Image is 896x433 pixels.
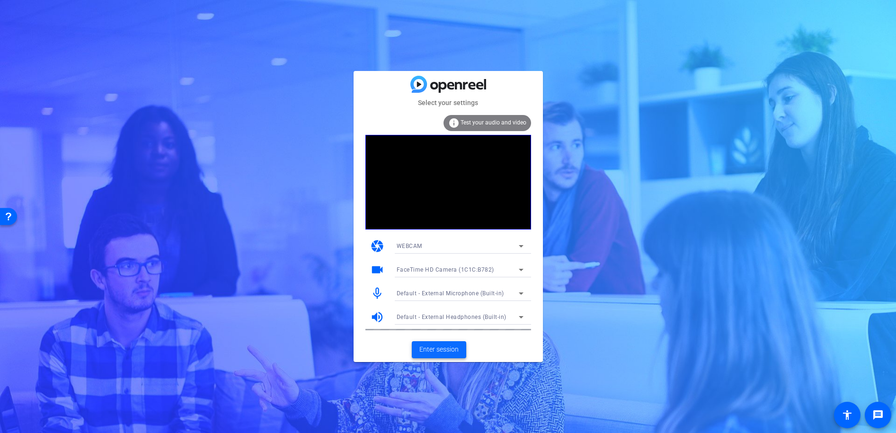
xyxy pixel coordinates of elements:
[412,341,466,358] button: Enter session
[397,243,422,249] span: WEBCAM
[370,239,384,253] mat-icon: camera
[370,286,384,300] mat-icon: mic_none
[354,97,543,108] mat-card-subtitle: Select your settings
[397,290,504,297] span: Default - External Microphone (Built-in)
[410,76,486,92] img: blue-gradient.svg
[842,409,853,421] mat-icon: accessibility
[397,314,506,320] span: Default - External Headphones (Built-in)
[419,345,459,354] span: Enter session
[397,266,494,273] span: FaceTime HD Camera (1C1C:B782)
[370,263,384,277] mat-icon: videocam
[461,119,526,126] span: Test your audio and video
[448,117,460,129] mat-icon: info
[872,409,884,421] mat-icon: message
[370,310,384,324] mat-icon: volume_up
